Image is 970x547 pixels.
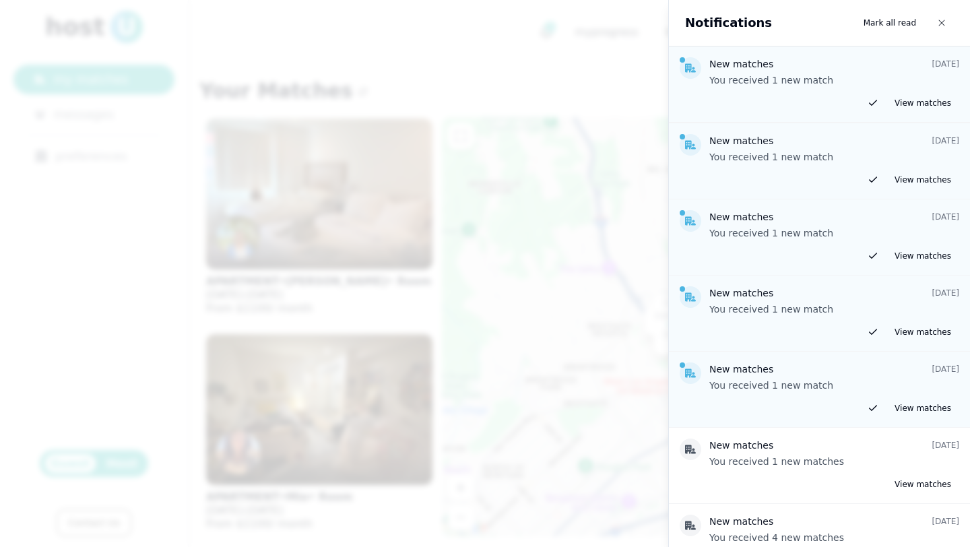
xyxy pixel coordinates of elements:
[886,324,959,340] a: View matches
[709,379,959,392] p: You received 1 new match
[709,150,959,164] p: You received 1 new match
[709,302,959,316] p: You received 1 new match
[886,400,959,416] a: View matches
[886,248,959,264] a: View matches
[709,210,773,224] h4: New matches
[932,516,959,527] p: [DATE]
[709,226,959,240] p: You received 1 new match
[685,13,772,32] h2: Notifications
[709,134,773,148] h4: New matches
[932,212,959,222] p: [DATE]
[709,455,959,468] p: You received 1 new matches
[932,288,959,298] p: [DATE]
[932,364,959,375] p: [DATE]
[886,95,959,111] a: View matches
[709,73,959,87] p: You received 1 new match
[709,515,773,528] h4: New matches
[932,59,959,69] p: [DATE]
[886,476,959,492] a: View matches
[709,57,773,71] h4: New matches
[709,531,959,544] p: You received 4 new matches
[886,172,959,188] a: View matches
[709,286,773,300] h4: New matches
[932,135,959,146] p: [DATE]
[932,440,959,451] p: [DATE]
[855,11,924,35] button: Mark all read
[709,362,773,376] h4: New matches
[709,439,773,452] h4: New matches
